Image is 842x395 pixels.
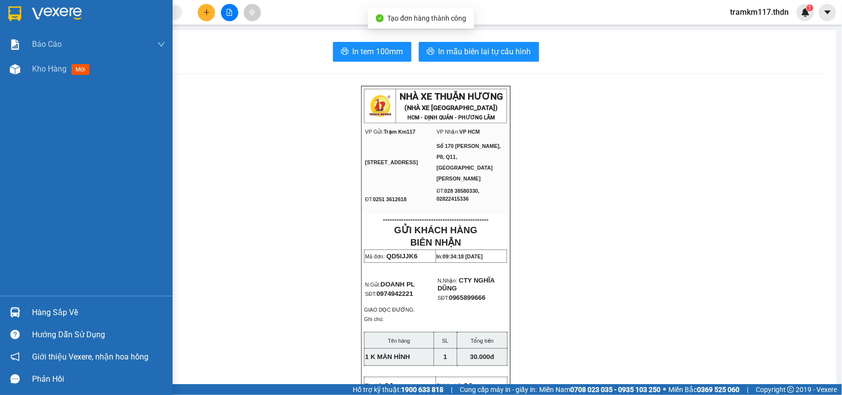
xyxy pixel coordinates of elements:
[539,384,660,395] span: Miền Nam
[460,129,480,135] span: VP HCM
[373,196,406,202] span: 0251 3612618
[84,44,163,58] div: 0903926316
[7,65,36,75] span: Đã TT :
[32,38,62,50] span: Báo cáo
[365,291,413,297] span: SĐT:
[449,294,485,301] span: 0965899666
[32,64,67,73] span: Kho hàng
[341,47,349,57] span: printer
[747,384,748,395] span: |
[376,290,413,297] span: 0974942221
[84,20,163,44] div: CHỊ [PERSON_NAME]
[368,94,393,118] img: logo
[801,8,810,17] img: icon-new-feature
[442,338,448,344] span: SL
[806,4,813,11] sup: 1
[249,9,256,16] span: aim
[427,47,435,57] span: printer
[8,6,21,21] img: logo-vxr
[439,45,531,58] span: In mẫu biên lai tự cấu hình
[460,384,537,395] span: Cung cấp máy in - giấy in:
[437,383,463,389] span: Phí thu hộ:
[221,4,238,21] button: file-add
[787,386,794,393] span: copyright
[10,330,20,339] span: question-circle
[419,42,539,62] button: printerIn mẫu biên lai tự cấu hình
[394,225,477,235] strong: GỬI KHÁCH HÀNG
[437,129,460,135] span: VP Nhận:
[365,383,383,389] span: Thu hộ:
[365,129,384,135] span: VP Gửi:
[365,282,415,287] span: N.Gửi:
[470,353,494,360] span: 30.000đ
[226,9,233,16] span: file-add
[376,14,384,22] span: check-circle
[365,353,410,360] span: 1 K MÀN HÌNH
[32,372,165,387] div: Phản hồi
[157,40,165,48] span: down
[819,4,836,21] button: caret-down
[8,8,77,32] div: Trạm Km117
[365,159,418,165] span: [STREET_ADDRESS]
[364,307,415,313] span: GIAO DỌC ĐƯỜNG:
[365,196,373,202] span: ĐT:
[10,64,20,74] img: warehouse-icon
[72,64,89,75] span: mới
[32,327,165,342] div: Hướng dẫn sử dụng
[84,8,163,20] div: VP HCM
[10,374,20,384] span: message
[385,382,393,389] span: 0đ
[384,129,415,135] span: Trạm Km117
[333,42,411,62] button: printerIn tem 100mm
[464,382,472,389] span: 0đ
[471,338,494,344] span: Tổng tiền
[8,44,77,58] div: 0949320990
[383,215,488,223] span: ----------------------------------------------
[388,14,467,22] span: Tạo đơn hàng thành công
[405,104,498,111] strong: (NHÀ XE [GEOGRAPHIC_DATA])
[823,8,832,17] span: caret-down
[438,278,457,284] span: N.Nhận:
[387,252,418,260] span: QD5IJJK6
[437,188,479,202] span: 028 38580330, 02822415336
[410,237,461,248] strong: BIÊN NHẬN
[437,253,483,259] span: In:
[437,143,501,181] span: Số 170 [PERSON_NAME], P8, Q11, [GEOGRAPHIC_DATA][PERSON_NAME]
[353,45,403,58] span: In tem 100mm
[364,316,384,322] span: Ghi chú:
[408,114,495,121] strong: HCM - ĐỊNH QUÁN - PHƯƠNG LÂM
[32,305,165,320] div: Hàng sắp về
[401,386,443,394] strong: 1900 633 818
[438,277,495,292] span: CTY NGHĨA DŨNG
[722,6,797,18] span: tramkm117.thdn
[400,91,503,102] strong: NHÀ XE THUẬN HƯƠNG
[10,352,20,361] span: notification
[8,9,24,20] span: Gửi:
[198,4,215,21] button: plus
[663,388,666,392] span: ⚪️
[443,253,483,259] span: 09:34:18 [DATE]
[438,295,449,301] span: SĐT:
[244,4,261,21] button: aim
[697,386,739,394] strong: 0369 525 060
[451,384,452,395] span: |
[668,384,739,395] span: Miền Bắc
[32,351,148,363] span: Giới thiệu Vexere, nhận hoa hồng
[203,9,210,16] span: plus
[570,386,660,394] strong: 0708 023 035 - 0935 103 250
[808,4,811,11] span: 1
[365,253,385,259] span: Mã đơn:
[381,281,415,288] span: DOANH PL
[10,39,20,50] img: solution-icon
[353,384,443,395] span: Hỗ trợ kỹ thuật:
[84,9,108,20] span: Nhận:
[388,338,410,344] span: Tên hàng
[7,64,79,75] div: 20.000
[8,32,77,44] div: NT HỒNG PL
[10,307,20,318] img: warehouse-icon
[443,353,447,360] span: 1
[437,188,444,194] span: ĐT:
